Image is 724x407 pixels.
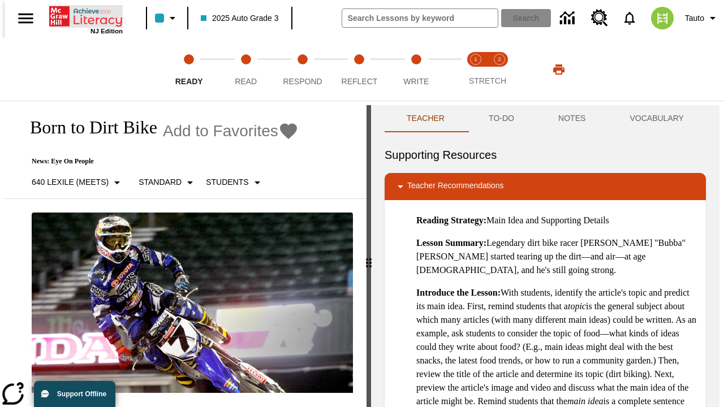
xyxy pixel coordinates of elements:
[416,215,486,225] strong: Reading Strategy:
[541,59,577,80] button: Print
[607,105,706,132] button: VOCABULARY
[201,172,268,193] button: Select Student
[175,77,203,86] span: Ready
[615,3,644,33] a: Notifications
[385,105,467,132] button: Teacher
[685,12,704,24] span: Tauto
[32,176,109,188] p: 640 Lexile (Meets)
[163,121,299,141] button: Add to Favorites - Born to Dirt Bike
[416,236,697,277] p: Legendary dirt bike racer [PERSON_NAME] "Bubba" [PERSON_NAME] started tearing up the dirt—and air...
[385,146,706,164] h6: Supporting Resources
[498,57,501,62] text: 2
[49,4,123,34] div: Home
[385,173,706,200] div: Teacher Recommendations
[134,172,201,193] button: Scaffolds, Standard
[206,176,248,188] p: Students
[367,105,371,407] div: Press Enter or Spacebar and then press right and left arrow keys to move the slider
[18,157,299,166] p: News: Eye On People
[9,2,42,35] button: Open side menu
[403,77,429,86] span: Write
[371,105,719,407] div: activity
[474,57,477,62] text: 1
[469,76,506,85] span: STRETCH
[201,12,279,24] span: 2025 Auto Grade 3
[568,301,586,311] em: topic
[18,117,157,138] h1: Born to Dirt Bike
[407,180,503,193] p: Teacher Recommendations
[283,77,322,86] span: Respond
[139,176,182,188] p: Standard
[584,3,615,33] a: Resource Center, Will open in new tab
[467,105,536,132] button: TO-DO
[483,38,516,101] button: Stretch Respond step 2 of 2
[342,9,498,27] input: search field
[156,38,222,101] button: Ready step 1 of 5
[57,390,106,398] span: Support Offline
[326,38,392,101] button: Reflect step 4 of 5
[163,122,278,140] span: Add to Favorites
[213,38,278,101] button: Read step 2 of 5
[34,381,115,407] button: Support Offline
[459,38,492,101] button: Stretch Read step 1 of 2
[680,8,724,28] button: Profile/Settings
[5,105,367,401] div: reading
[270,38,335,101] button: Respond step 3 of 5
[536,105,607,132] button: NOTES
[416,288,501,297] strong: Introduce the Lesson:
[150,8,184,28] button: Class color is light blue. Change class color
[651,7,674,29] img: avatar image
[567,396,604,406] em: main idea
[235,77,257,86] span: Read
[27,172,128,193] button: Select Lexile, 640 Lexile (Meets)
[416,238,486,248] strong: Lesson Summary:
[416,214,697,227] p: Main Idea and Supporting Details
[644,3,680,33] button: Select a new avatar
[32,213,353,393] img: Motocross racer James Stewart flies through the air on his dirt bike.
[90,28,123,34] span: NJ Edition
[553,3,584,34] a: Data Center
[385,105,706,132] div: Instructional Panel Tabs
[383,38,449,101] button: Write step 5 of 5
[342,77,378,86] span: Reflect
